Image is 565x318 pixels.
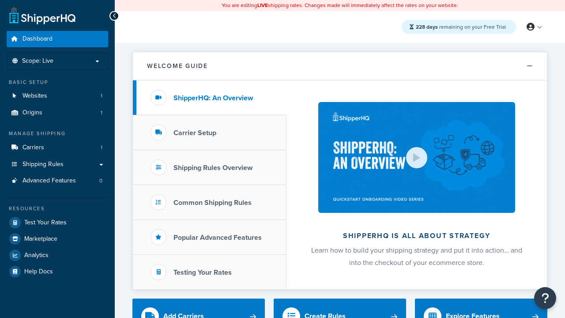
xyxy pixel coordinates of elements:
[23,161,64,168] span: Shipping Rules
[101,109,102,117] span: 1
[7,88,108,104] li: Websites
[23,109,42,117] span: Origins
[133,52,547,80] button: Welcome Guide
[101,144,102,151] span: 1
[173,234,262,242] h3: Popular Advanced Features
[173,164,252,172] h3: Shipping Rules Overview
[7,264,108,280] a: Help Docs
[101,92,102,100] span: 1
[173,94,253,102] h3: ShipperHQ: An Overview
[534,287,556,309] button: Open Resource Center
[173,199,252,207] h3: Common Shipping Rules
[416,23,438,31] strong: 228 days
[23,144,44,151] span: Carriers
[173,269,232,276] h3: Testing Your Rates
[416,23,506,31] span: remaining on your Free Trial
[7,105,108,121] a: Origins1
[173,129,216,137] h3: Carrier Setup
[257,1,268,9] b: LIVE
[7,88,108,104] a: Websites1
[23,35,53,43] span: Dashboard
[24,235,57,243] span: Marketplace
[7,31,108,47] a: Dashboard
[24,252,49,259] span: Analytics
[23,92,47,100] span: Websites
[311,245,522,268] span: Learn how to build your shipping strategy and put it into action… and into the checkout of your e...
[7,205,108,212] div: Resources
[23,177,76,185] span: Advanced Features
[318,102,515,213] img: ShipperHQ is all about strategy
[7,173,108,189] a: Advanced Features0
[7,173,108,189] li: Advanced Features
[7,231,108,247] a: Marketplace
[7,130,108,137] div: Manage Shipping
[147,63,208,69] h2: Welcome Guide
[7,140,108,156] a: Carriers1
[24,268,53,276] span: Help Docs
[310,232,524,240] h2: ShipperHQ is all about strategy
[7,247,108,263] a: Analytics
[99,177,102,185] span: 0
[7,105,108,121] li: Origins
[24,219,67,227] span: Test Your Rates
[7,156,108,173] a: Shipping Rules
[22,57,53,65] span: Scope: Live
[7,140,108,156] li: Carriers
[7,79,108,86] div: Basic Setup
[7,215,108,231] a: Test Your Rates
